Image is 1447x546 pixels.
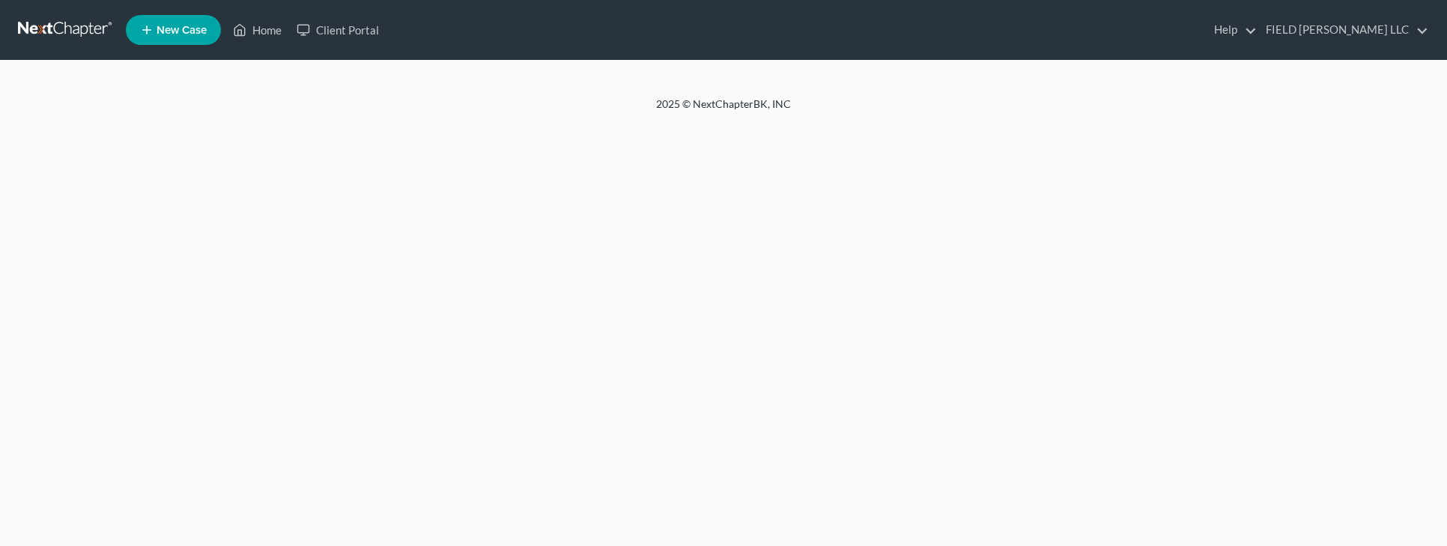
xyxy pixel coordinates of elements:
[225,16,289,43] a: Home
[289,16,386,43] a: Client Portal
[1207,16,1257,43] a: Help
[297,97,1150,124] div: 2025 © NextChapterBK, INC
[126,15,221,45] new-legal-case-button: New Case
[1258,16,1428,43] a: FIELD [PERSON_NAME] LLC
